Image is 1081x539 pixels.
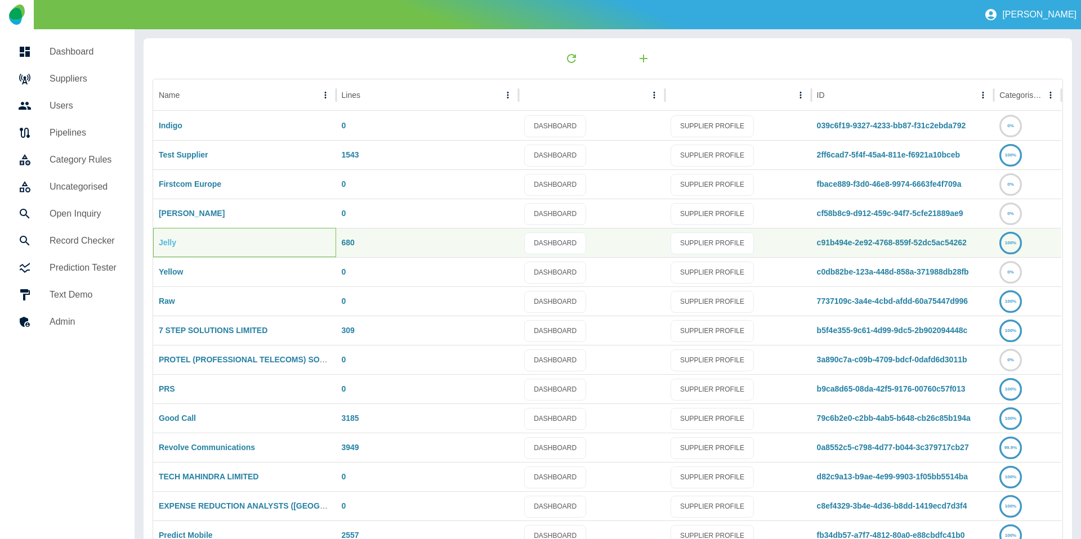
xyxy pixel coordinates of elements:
button: Name column menu [318,87,333,103]
a: 99.9% [999,443,1022,452]
a: SUPPLIER PROFILE [671,320,754,342]
text: 100% [1005,533,1016,538]
a: 100% [999,326,1022,335]
a: 0% [999,121,1022,130]
a: 0% [999,267,1022,276]
a: Category Rules [9,146,126,173]
a: SUPPLIER PROFILE [671,437,754,459]
a: SUPPLIER PROFILE [671,115,754,137]
a: DASHBOARD [524,291,586,313]
a: 0% [999,209,1022,218]
a: DASHBOARD [524,174,586,196]
a: 0% [999,355,1022,364]
a: DASHBOARD [524,203,586,225]
a: 0a8552c5-c798-4d77-b044-3c379717cb27 [817,443,969,452]
a: 1543 [342,150,359,159]
h5: Category Rules [50,153,117,167]
h5: Users [50,99,117,113]
a: EXPENSE REDUCTION ANALYSTS ([GEOGRAPHIC_DATA]) LIMITED [159,501,414,510]
a: Pipelines [9,119,126,146]
a: Raw [159,297,175,306]
text: 0% [1007,211,1014,216]
a: 79c6b2e0-c2bb-4ab5-b648-cb26c85b194a [817,414,971,423]
img: Logo [9,5,24,25]
text: 100% [1005,328,1016,333]
a: SUPPLIER PROFILE [671,232,754,254]
p: [PERSON_NAME] [1002,10,1076,20]
a: Firstcom Europe [159,179,221,188]
text: 100% [1005,152,1016,158]
button: ID column menu [975,87,991,103]
a: Test Supplier [159,150,208,159]
a: SUPPLIER PROFILE [671,174,754,196]
a: DASHBOARD [524,349,586,371]
a: 0 [342,472,346,481]
div: Name [159,91,180,100]
button: column menu [793,87,808,103]
a: c91b494e-2e92-4768-859f-52dc5ac54262 [817,238,967,247]
a: Indigo [159,121,182,130]
h5: Admin [50,315,117,329]
a: Open Inquiry [9,200,126,227]
button: Categorised column menu [1043,87,1058,103]
a: TECH MAHINDRA LIMITED [159,472,259,481]
a: 0 [342,501,346,510]
a: Yellow [159,267,184,276]
a: 0 [342,179,346,188]
a: 0% [999,179,1022,188]
a: Record Checker [9,227,126,254]
a: DASHBOARD [524,262,586,284]
a: [PERSON_NAME] [159,209,225,218]
button: Lines column menu [500,87,516,103]
a: c8ef4329-3b4e-4d36-b8dd-1419ecd7d3f4 [817,501,967,510]
text: 100% [1005,416,1016,421]
a: d82c9a13-b9ae-4e99-9903-1f05bb5514ba [817,472,968,481]
h5: Dashboard [50,45,117,59]
h5: Open Inquiry [50,207,117,221]
a: 0 [342,121,346,130]
text: 100% [1005,504,1016,509]
a: PROTEL (PROFESSIONAL TELECOMS) SOLUTIONS LIMITED [159,355,388,364]
a: DASHBOARD [524,379,586,401]
a: DASHBOARD [524,466,586,488]
a: Good Call [159,414,196,423]
a: SUPPLIER PROFILE [671,379,754,401]
a: Text Demo [9,281,126,308]
text: 100% [1005,387,1016,392]
text: 100% [1005,474,1016,479]
a: Uncategorised [9,173,126,200]
a: 100% [999,501,1022,510]
a: 100% [999,238,1022,247]
a: Jelly [159,238,176,247]
a: DASHBOARD [524,232,586,254]
a: 3a890c7a-c09b-4709-bdcf-0dafd6d3011b [817,355,967,364]
button: [PERSON_NAME] [980,3,1081,26]
text: 0% [1007,123,1014,128]
a: Suppliers [9,65,126,92]
a: 0 [342,297,346,306]
a: 0 [342,209,346,218]
div: ID [817,91,825,100]
a: DASHBOARD [524,145,586,167]
a: b9ca8d65-08da-42f5-9176-00760c57f013 [817,384,966,393]
a: c0db82be-123a-448d-858a-371988db28fb [817,267,969,276]
a: 2ff6cad7-5f4f-45a4-811e-f6921a10bceb [817,150,960,159]
a: 3185 [342,414,359,423]
div: Lines [342,91,360,100]
a: fbace889-f3d0-46e8-9974-6663fe4f709a [817,179,962,188]
a: 0 [342,267,346,276]
a: Users [9,92,126,119]
a: 680 [342,238,355,247]
h5: Text Demo [50,288,117,302]
a: b5f4e355-9c61-4d99-9dc5-2b902094448c [817,326,968,335]
a: DASHBOARD [524,320,586,342]
a: SUPPLIER PROFILE [671,203,754,225]
text: 100% [1005,240,1016,245]
a: 100% [999,472,1022,481]
button: column menu [646,87,662,103]
h5: Record Checker [50,234,117,248]
a: SUPPLIER PROFILE [671,408,754,430]
a: Prediction Tester [9,254,126,281]
a: 100% [999,297,1022,306]
a: 0 [342,355,346,364]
